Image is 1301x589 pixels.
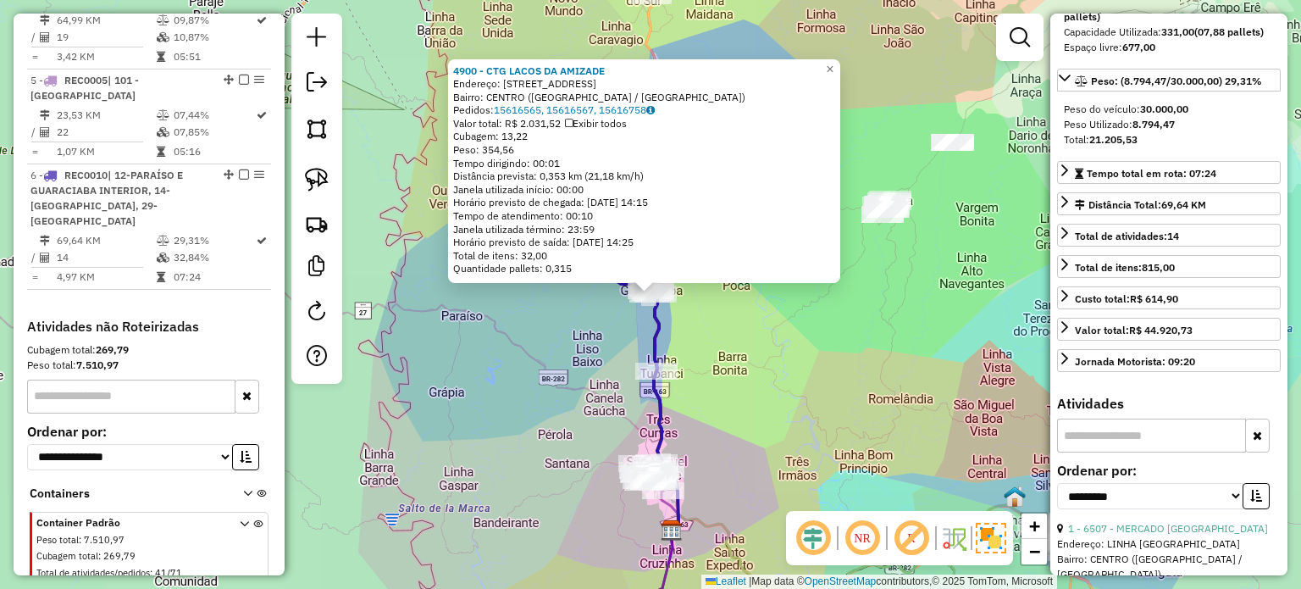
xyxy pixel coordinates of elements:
div: Atividade não roteirizada - BAR SANDRA [931,134,973,151]
div: Total de itens: [1075,260,1175,275]
i: Rota otimizada [257,236,267,246]
td: = [30,143,39,160]
div: Total: [1064,132,1274,147]
i: % de utilização da cubagem [157,253,169,263]
td: 14 [56,249,156,266]
div: Quantidade pallets: 0,315 [453,262,835,275]
strong: R$ 44.920,73 [1129,324,1193,336]
div: Valor total: [1075,323,1193,338]
i: Total de Atividades [40,253,50,263]
strong: 677,00 [1122,41,1155,53]
span: | [749,575,751,587]
i: % de utilização do peso [157,15,169,25]
td: 07:24 [173,269,255,286]
span: Exibir todos [565,117,627,130]
i: Distância Total [40,110,50,120]
td: 23,53 KM [56,107,156,124]
span: Ocultar deslocamento [793,518,833,558]
label: Ordenar por: [1057,460,1281,481]
i: % de utilização do peso [157,236,169,246]
img: Criar rota [305,212,329,236]
div: Bairro: CENTRO ([GEOGRAPHIC_DATA] / [GEOGRAPHIC_DATA]) [453,91,835,104]
div: Cubagem total: [27,342,271,358]
span: Containers [30,485,221,503]
div: Peso Utilizado: [1064,117,1274,132]
span: − [1029,541,1040,562]
img: Selecionar atividades - polígono [305,117,329,141]
h4: Atividades não Roteirizadas [27,319,271,335]
span: 6 - [30,169,183,227]
td: 3,42 KM [56,48,156,65]
em: Alterar sequência das rotas [224,75,234,85]
div: Distância Total: [1075,197,1206,213]
td: 1,07 KM [56,143,156,160]
div: Total de itens: 32,00 [453,249,835,263]
td: 22 [56,124,156,141]
span: + [1029,515,1040,536]
div: Janela utilizada término: 23:59 [453,223,835,236]
div: Atividade não roteirizada - SUPER CAMARGO [867,192,910,209]
i: Tempo total em rota [157,272,165,282]
td: 29,31% [173,232,255,249]
a: Peso: (8.794,47/30.000,00) 29,31% [1057,69,1281,92]
td: 64,99 KM [56,12,156,29]
i: Total de Atividades [40,127,50,137]
a: OpenStreetMap [805,575,877,587]
strong: 30.000,00 [1140,103,1188,115]
em: Finalizar rota [239,75,249,85]
div: Espaço livre: [1064,40,1274,55]
a: Criar modelo [300,249,334,287]
td: 4,97 KM [56,269,156,286]
span: Peso do veículo: [1064,103,1188,115]
h4: Atividades [1057,396,1281,412]
a: Nova sessão e pesquisa [300,20,334,58]
a: Leaflet [706,575,746,587]
img: Selecionar atividades - laço [305,168,329,192]
div: Atividade não roteirizada - SIRLEIDE SOUZA SILV [869,191,911,208]
a: Criar rota [298,205,335,242]
td: / [30,124,39,141]
a: Custo total:R$ 614,90 [1057,286,1281,309]
span: 269,79 [103,550,136,562]
img: Exibir/Ocultar setores [976,523,1006,553]
img: Fluxo de ruas [940,525,967,552]
td: 19 [56,29,156,46]
div: Endereço: LINHA [GEOGRAPHIC_DATA] [1057,536,1281,552]
span: Exibir rótulo [891,518,932,558]
span: Ocultar NR [842,518,883,558]
span: Container Padrão [36,515,219,531]
strong: 21.205,53 [1089,133,1138,146]
td: 10,87% [173,29,255,46]
div: Horário previsto de saída: [DATE] 14:25 [453,236,835,249]
a: Close popup [820,58,840,79]
a: Distância Total:69,64 KM [1057,192,1281,215]
strong: (07,88 pallets) [1194,25,1264,38]
div: Atividade não roteirizada - PADARIA ARTE PAES [869,193,911,210]
td: = [30,48,39,65]
i: Distância Total [40,236,50,246]
span: Peso: (8.794,47/30.000,00) 29,31% [1091,75,1262,87]
img: RODRIGO SOMMER - SAÍDA [1004,486,1026,508]
td: = [30,269,39,286]
td: 09,87% [173,12,255,29]
em: Alterar sequência das rotas [224,169,234,180]
div: Cubagem: 13,22 [453,130,835,143]
span: REC0005 [64,74,108,86]
i: % de utilização da cubagem [157,32,169,42]
a: Zoom out [1021,539,1047,564]
a: Tempo total em rota: 07:24 [1057,161,1281,184]
i: % de utilização do peso [157,110,169,120]
a: Exibir filtros [1003,20,1037,54]
a: Total de itens:815,00 [1057,255,1281,278]
strong: 331,00 [1161,25,1194,38]
div: Atividade não roteirizada - BAR SANDRA [932,134,974,151]
strong: 7.510,97 [76,358,119,371]
i: Distância Total [40,15,50,25]
a: Zoom in [1021,514,1047,539]
span: Total de atividades: [1075,230,1179,242]
a: 4900 - CTG LACOS DA AMIZADE [453,64,605,76]
i: Tempo total em rota [157,52,165,62]
div: Atividade não roteirizada - MERCADO MOINHO PAVAN [865,196,907,213]
div: Atividade não roteirizada - FRUTEIRA CHAPECO [864,196,906,213]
